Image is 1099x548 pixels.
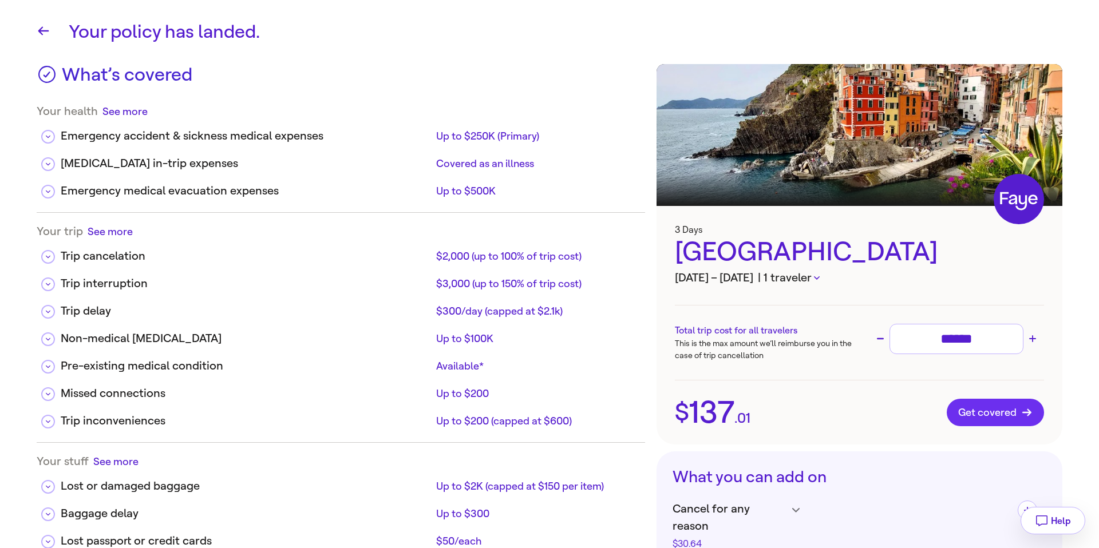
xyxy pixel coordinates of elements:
[436,129,636,143] div: Up to $250K (Primary)
[37,403,645,431] div: Trip inconveniencesUp to $200 (capped at $600)
[436,184,636,198] div: Up to $500K
[436,359,636,373] div: Available*
[758,269,820,287] button: | 1 traveler
[436,507,636,521] div: Up to $300
[37,376,645,403] div: Missed connectionsUp to $200
[37,146,645,173] div: [MEDICAL_DATA] in-trip expensesCovered as an illness
[873,332,887,346] button: Decrease trip cost
[37,104,645,118] div: Your health
[37,266,645,293] div: Trip interruption$3,000 (up to 150% of trip cost)
[37,496,645,523] div: Baggage delayUp to $300
[675,337,859,362] p: This is the max amount we’ll reimburse you in the case of trip cancellation
[895,329,1018,349] input: Trip cost
[436,414,636,428] div: Up to $200 (capped at $600)
[675,324,859,337] h3: Total trip cost for all travelers
[734,411,737,425] span: .
[93,454,139,468] button: See more
[436,157,636,170] div: Covered as an illness
[61,275,432,292] div: Trip interruption
[37,239,645,266] div: Trip cancelation$2,000 (up to 100% of trip cost)
[61,128,432,145] div: Emergency accident & sickness medical expenses
[37,468,645,496] div: Lost or damaged baggageUp to $2K (capped at $150 per item)
[61,478,432,495] div: Lost or damaged baggage
[61,155,432,172] div: [MEDICAL_DATA] in-trip expenses
[673,467,1046,487] h3: What you can add on
[436,249,636,263] div: $2,000 (up to 100% of trip cost)
[436,387,636,400] div: Up to $200
[88,224,133,239] button: See more
[37,118,645,146] div: Emergency accident & sickness medical expensesUp to $250K (Primary)
[62,64,192,93] h3: What’s covered
[436,277,636,291] div: $3,000 (up to 150% of trip cost)
[737,411,750,425] span: 01
[1018,501,1037,520] button: Add Cancel for any reason
[436,534,636,548] div: $50/each
[61,182,432,200] div: Emergency medical evacuation expenses
[61,358,432,375] div: Pre-existing medical condition
[37,173,645,201] div: Emergency medical evacuation expensesUp to $500K
[673,501,786,535] span: Cancel for any reason
[37,321,645,348] div: Non-medical [MEDICAL_DATA]Up to $100K
[61,248,432,265] div: Trip cancelation
[61,505,432,522] div: Baggage delay
[675,269,1044,287] h3: [DATE] – [DATE]
[1051,515,1071,526] span: Help
[436,332,636,346] div: Up to $100K
[37,454,645,468] div: Your stuff
[947,399,1044,426] button: Get covered
[689,397,734,428] span: 137
[675,400,689,424] span: $
[61,385,432,402] div: Missed connections
[37,293,645,321] div: Trip delay$300/day (capped at $2.1k)
[61,303,432,320] div: Trip delay
[61,330,432,347] div: Non-medical [MEDICAL_DATA]
[958,407,1033,418] span: Get covered
[37,224,645,239] div: Your trip
[436,479,636,493] div: Up to $2K (capped at $150 per item)
[436,304,636,318] div: $300/day (capped at $2.1k)
[1026,332,1039,346] button: Increase trip cost
[1021,507,1085,534] button: Help
[37,348,645,376] div: Pre-existing medical conditionAvailable*
[675,224,1044,235] h3: 3 Days
[61,412,432,430] div: Trip inconveniences
[69,18,1062,46] h1: Your policy has landed.
[102,104,148,118] button: See more
[675,235,1044,269] div: [GEOGRAPHIC_DATA]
